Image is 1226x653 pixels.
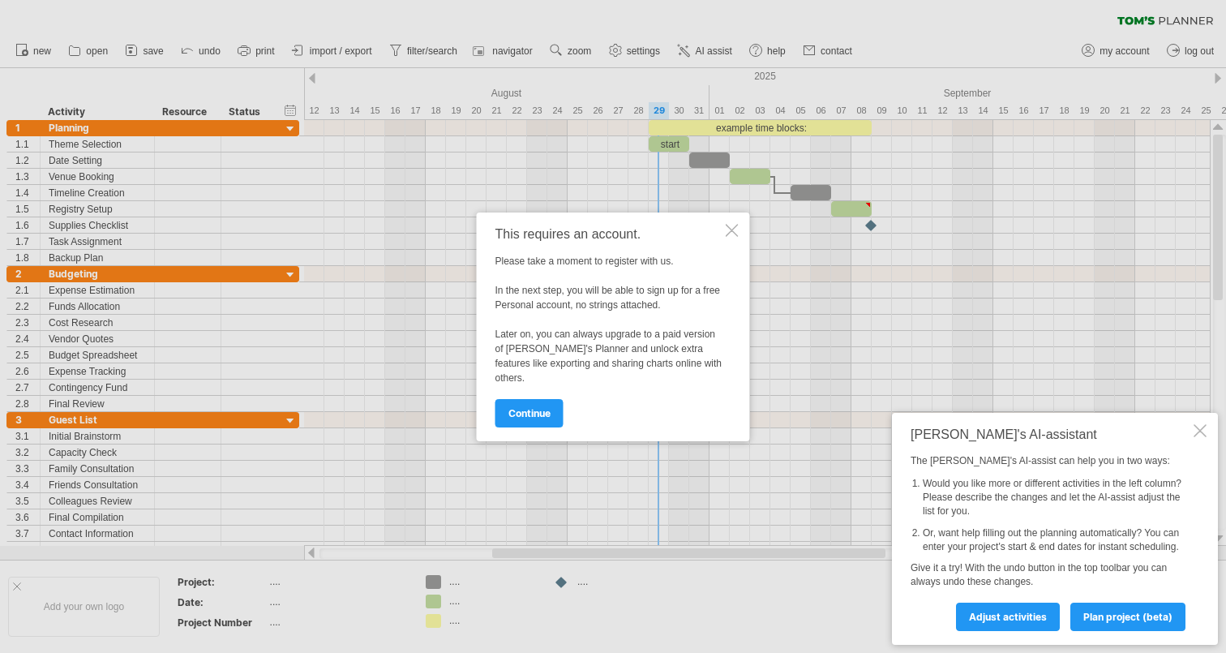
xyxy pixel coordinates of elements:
div: Please take a moment to register with us. In the next step, you will be able to sign up for a fre... [495,227,722,427]
a: plan project (beta) [1070,603,1185,631]
a: continue [495,399,564,427]
li: Or, want help filling out the planning automatically? You can enter your project's start & end da... [923,526,1190,554]
div: This requires an account. [495,227,722,242]
span: continue [508,407,551,419]
span: Adjust activities [969,611,1047,623]
li: Would you like more or different activities in the left column? Please describe the changes and l... [923,477,1190,518]
div: The [PERSON_NAME]'s AI-assist can help you in two ways: Give it a try! With the undo button in th... [911,454,1190,630]
span: plan project (beta) [1083,611,1172,623]
a: Adjust activities [956,603,1060,631]
div: [PERSON_NAME]'s AI-assistant [911,427,1190,442]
